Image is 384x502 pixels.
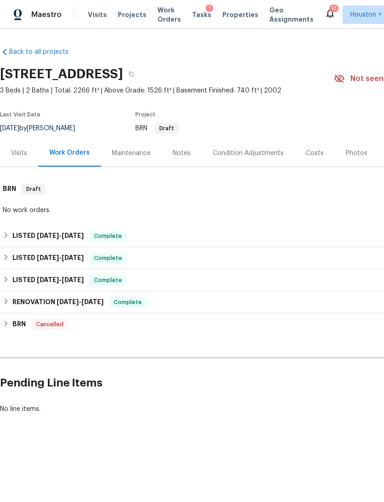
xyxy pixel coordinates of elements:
[209,4,211,13] div: 1
[90,231,126,241] span: Complete
[37,277,59,283] span: [DATE]
[90,276,126,285] span: Complete
[156,126,178,131] span: Draft
[192,12,211,18] span: Tasks
[213,149,284,158] div: Condition Adjustments
[62,232,84,239] span: [DATE]
[88,10,107,19] span: Visits
[12,297,104,308] h6: RENOVATION
[37,254,84,261] span: -
[306,149,324,158] div: Costs
[123,66,140,82] button: Copy Address
[110,298,145,307] span: Complete
[12,319,26,330] h6: BRN
[12,253,84,264] h6: LISTED
[12,275,84,286] h6: LISTED
[11,149,27,158] div: Visits
[37,232,59,239] span: [DATE]
[3,184,16,195] h6: BRN
[62,254,84,261] span: [DATE]
[37,277,84,283] span: -
[32,320,67,329] span: Cancelled
[269,6,314,24] span: Geo Assignments
[346,149,367,158] div: Photos
[90,254,126,263] span: Complete
[157,6,181,24] span: Work Orders
[112,149,151,158] div: Maintenance
[49,148,90,157] div: Work Orders
[12,231,84,242] h6: LISTED
[135,112,156,117] span: Project
[118,10,146,19] span: Projects
[135,125,179,132] span: BRN
[57,299,79,305] span: [DATE]
[37,232,84,239] span: -
[57,299,104,305] span: -
[37,254,59,261] span: [DATE]
[23,185,45,194] span: Draft
[173,149,191,158] div: Notes
[222,10,258,19] span: Properties
[331,4,337,13] div: 13
[81,299,104,305] span: [DATE]
[62,277,84,283] span: [DATE]
[31,10,62,19] span: Maestro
